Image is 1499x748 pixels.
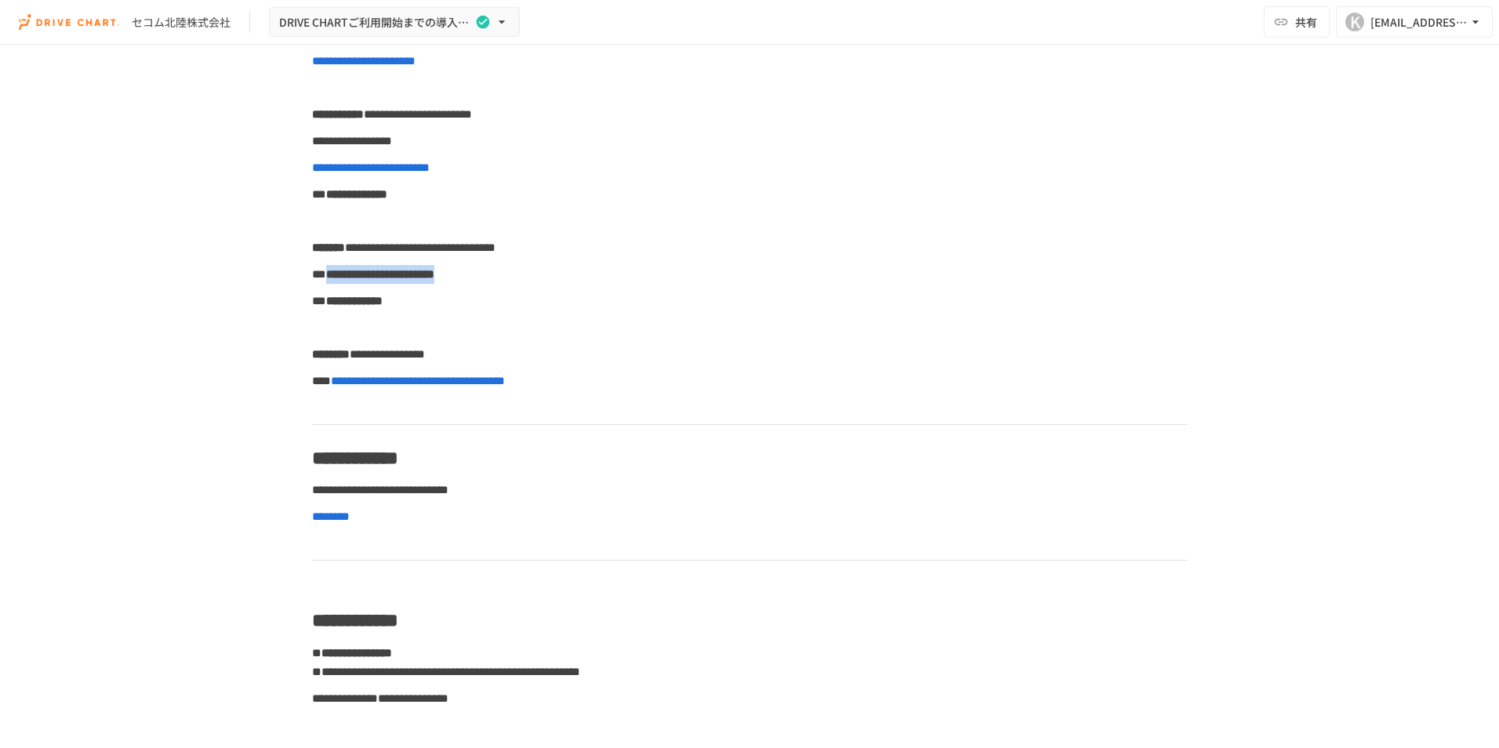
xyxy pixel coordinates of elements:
[1370,13,1468,32] div: [EMAIL_ADDRESS][DOMAIN_NAME]
[1336,6,1493,38] button: K[EMAIL_ADDRESS][DOMAIN_NAME]
[132,14,230,31] div: セコム北陸株式会社
[1345,13,1364,31] div: K
[19,9,119,34] img: i9VDDS9JuLRLX3JIUyK59LcYp6Y9cayLPHs4hOxMB9W
[279,13,472,32] span: DRIVE CHARTご利用開始までの導入支援ページ_v2.1
[1295,13,1317,31] span: 共有
[1264,6,1330,38] button: 共有
[269,7,520,38] button: DRIVE CHARTご利用開始までの導入支援ページ_v2.1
